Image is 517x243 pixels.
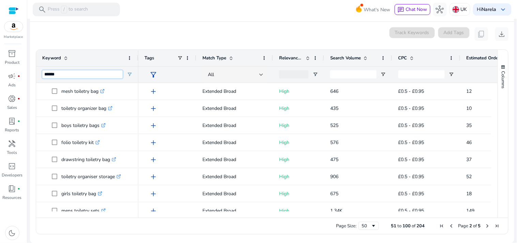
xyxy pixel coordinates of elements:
span: 435 [330,105,338,112]
p: Extended Broad [202,187,267,201]
span: add [149,207,157,215]
span: Keyword [42,55,61,61]
span: Match Type [202,55,226,61]
span: 149 [467,208,475,214]
p: mens toiletry sets [61,204,106,218]
button: hub [433,3,447,16]
p: High [279,84,318,98]
span: £0.5 - £0.95 [398,156,424,163]
span: of [412,223,416,229]
span: filter_alt [149,71,157,79]
p: Tools [7,149,17,156]
p: toiletry organizer bag [61,101,112,115]
span: campaign [8,72,16,80]
span: Chat Now [406,6,427,13]
p: Press to search [48,6,88,13]
p: Extended Broad [202,170,267,184]
span: of [473,223,477,229]
span: keyboard_arrow_down [499,5,507,14]
span: 51 [391,223,397,229]
p: Ads [9,82,16,88]
p: High [279,170,318,184]
button: Open Filter Menu [313,72,318,77]
span: 18 [467,190,472,197]
span: 576 [330,139,338,146]
span: fiber_manual_record [18,120,20,123]
div: Page Size: [336,223,356,229]
span: download [498,30,506,38]
span: book_4 [8,185,16,193]
span: £0.5 - £0.95 [398,122,424,129]
span: 52 [467,173,472,180]
span: 1.34K [330,208,343,214]
span: Search Volume [330,55,361,61]
span: add [149,104,157,113]
span: add [149,190,157,198]
img: uk.svg [453,6,459,13]
span: dark_mode [8,229,16,237]
span: fiber_manual_record [18,75,20,77]
b: Narela [482,6,497,13]
span: What's New [364,4,391,16]
span: handyman [8,140,16,148]
p: Extended Broad [202,135,267,149]
p: High [279,153,318,167]
span: donut_small [8,95,16,103]
p: High [279,101,318,115]
span: lab_profile [8,117,16,125]
span: £0.5 - £0.95 [398,190,424,197]
p: girls toiletry bag [61,187,102,201]
span: Estimated Orders/Month [467,55,507,61]
p: drawstring toiletry bag [61,153,116,167]
span: 10 [467,105,472,112]
span: CPC [398,55,407,61]
p: High [279,118,318,132]
input: CPC Filter Input [398,70,445,78]
p: Reports [5,127,19,133]
span: to [398,223,402,229]
span: 46 [467,139,472,146]
span: £0.5 - £0.95 [398,173,424,180]
span: fiber_manual_record [18,97,20,100]
p: Hi [477,7,497,12]
input: Search Volume Filter Input [330,70,377,78]
p: Resources [3,195,22,201]
p: High [279,204,318,218]
button: chatChat Now [395,4,430,15]
span: 5 [478,223,481,229]
span: add [149,121,157,130]
p: Product [5,59,19,66]
button: Open Filter Menu [449,72,454,77]
span: 204 [417,223,425,229]
span: 475 [330,156,338,163]
p: Extended Broad [202,101,267,115]
span: Relevance Score [279,55,303,61]
p: Extended Broad [202,204,267,218]
span: 2 [470,223,472,229]
span: inventory_2 [8,49,16,58]
div: Previous Page [449,223,454,229]
p: toiletry organiser storage [61,170,121,184]
span: fiber_manual_record [18,187,20,190]
button: download [495,27,509,41]
p: High [279,187,318,201]
p: Extended Broad [202,84,267,98]
span: code_blocks [8,162,16,170]
p: Extended Broad [202,153,267,167]
span: Page [458,223,469,229]
p: Extended Broad [202,118,267,132]
div: 50 [362,223,371,229]
span: All [208,71,214,78]
p: Sales [7,104,17,111]
span: Tags [145,55,154,61]
div: First Page [439,223,445,229]
span: add [149,156,157,164]
span: £0.5 - £0.95 [398,139,424,146]
div: Next Page [485,223,490,229]
input: Keyword Filter Input [42,70,123,78]
button: Open Filter Menu [127,72,132,77]
span: add [149,87,157,96]
div: Last Page [495,223,500,229]
span: 906 [330,173,338,180]
p: folio toiletry kit [61,135,100,149]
